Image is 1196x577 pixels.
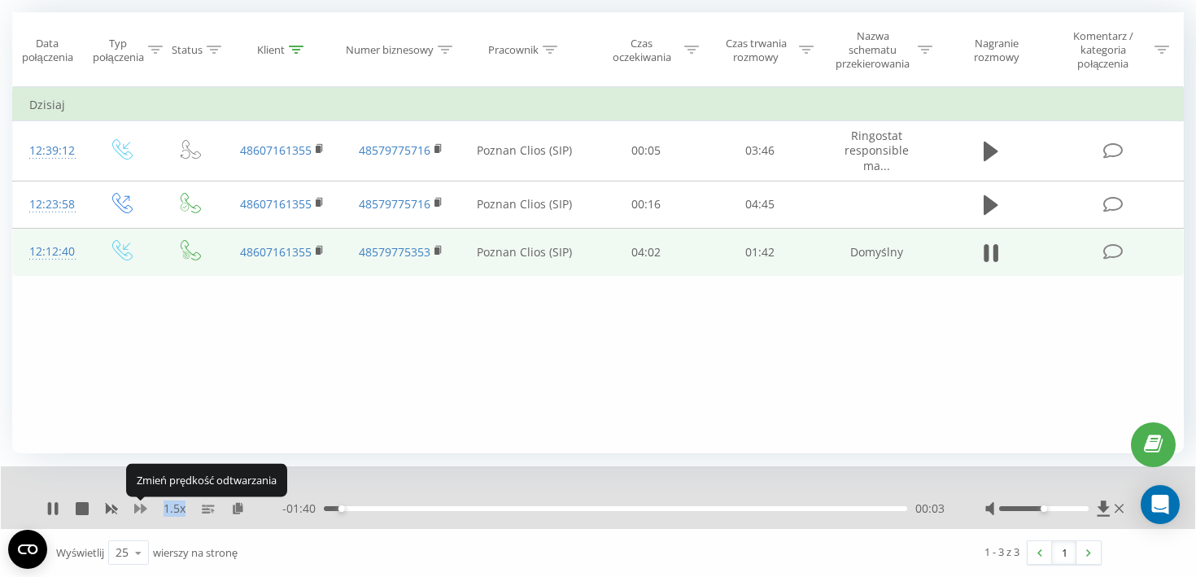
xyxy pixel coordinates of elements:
[703,229,817,276] td: 01:42
[13,37,81,64] div: Data połączenia
[588,229,702,276] td: 04:02
[951,37,1042,64] div: Nagranie rozmowy
[915,501,945,517] span: 00:03
[359,244,430,260] a: 48579775353
[240,142,312,158] a: 48607161355
[984,544,1019,560] div: 1 - 3 z 3
[832,29,914,71] div: Nazwa schematu przekierowania
[588,181,702,228] td: 00:16
[346,43,434,57] div: Numer biznesowy
[1055,29,1150,71] div: Komentarz / kategoria połączenia
[604,37,681,64] div: Czas oczekiwania
[359,142,430,158] a: 48579775716
[461,181,588,228] td: Poznan Clios (SIP)
[13,89,1184,121] td: Dzisiaj
[588,121,702,181] td: 00:05
[257,43,285,57] div: Klient
[240,196,312,212] a: 48607161355
[1052,541,1076,564] a: 1
[845,128,909,173] span: Ringostat responsible ma...
[359,196,430,212] a: 48579775716
[718,37,795,64] div: Czas trwania rozmowy
[1041,505,1047,512] div: Accessibility label
[1141,485,1180,524] div: Open Intercom Messenger
[29,135,69,167] div: 12:39:12
[172,43,203,57] div: Status
[703,181,817,228] td: 04:45
[817,229,936,276] td: Domyślny
[461,229,588,276] td: Poznan Clios (SIP)
[93,37,144,64] div: Typ połączenia
[240,244,312,260] a: 48607161355
[488,43,539,57] div: Pracownik
[56,545,104,560] span: Wyświetlij
[282,501,324,517] span: - 01:40
[153,545,238,560] span: wierszy na stronę
[126,464,287,496] div: Zmień prędkość odtwarzania
[29,189,69,221] div: 12:23:58
[338,505,345,512] div: Accessibility label
[116,544,129,561] div: 25
[164,501,186,517] span: 1.5 x
[461,121,588,181] td: Poznan Clios (SIP)
[29,236,69,268] div: 12:12:40
[8,530,47,569] button: Open CMP widget
[703,121,817,181] td: 03:46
